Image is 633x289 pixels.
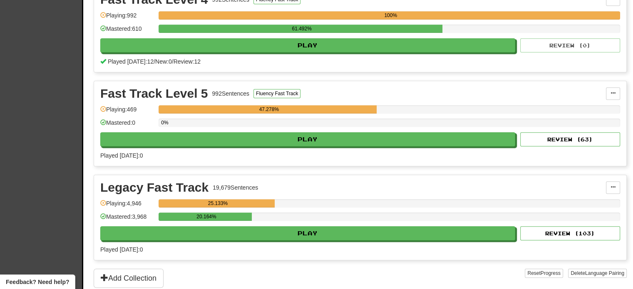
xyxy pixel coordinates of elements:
[212,89,250,98] div: 992 Sentences
[520,38,620,52] button: Review (0)
[520,132,620,146] button: Review (63)
[108,58,154,65] span: Played [DATE]: 12
[568,269,627,278] button: DeleteLanguage Pairing
[100,132,515,146] button: Play
[213,183,258,192] div: 19,679 Sentences
[100,38,515,52] button: Play
[154,58,155,65] span: /
[161,25,442,33] div: 61.492%
[161,199,274,207] div: 25.133%
[100,105,154,119] div: Playing: 469
[100,212,154,226] div: Mastered: 3,968
[541,270,561,276] span: Progress
[174,58,201,65] span: Review: 12
[100,199,154,213] div: Playing: 4,946
[100,119,154,132] div: Mastered: 0
[161,212,251,221] div: 20.164%
[161,11,620,20] div: 100%
[585,270,624,276] span: Language Pairing
[520,226,620,240] button: Review (103)
[172,58,174,65] span: /
[94,269,164,288] button: Add Collection
[100,181,209,194] div: Legacy Fast Track
[100,11,154,25] div: Playing: 992
[253,89,300,98] button: Fluency Fast Track
[525,269,563,278] button: ResetProgress
[100,25,154,38] div: Mastered: 610
[100,87,208,100] div: Fast Track Level 5
[155,58,172,65] span: New: 0
[100,246,143,253] span: Played [DATE]: 0
[100,152,143,159] span: Played [DATE]: 0
[161,105,377,114] div: 47.278%
[100,226,515,240] button: Play
[6,278,69,286] span: Open feedback widget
